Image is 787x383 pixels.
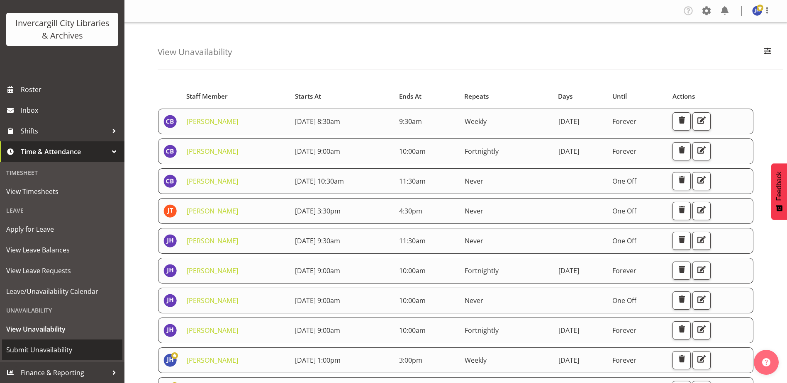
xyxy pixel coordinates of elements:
button: Edit Unavailability [692,112,711,131]
span: Never [465,296,483,305]
button: Edit Unavailability [692,172,711,190]
button: Edit Unavailability [692,291,711,310]
span: Finance & Reporting [21,366,108,379]
span: Actions [672,92,695,101]
span: [DATE] 1:00pm [295,356,341,365]
span: Forever [612,266,636,275]
a: [PERSON_NAME] [187,147,238,156]
span: [DATE] 9:00am [295,266,340,275]
button: Delete Unavailability [672,262,691,280]
span: Leave/Unavailability Calendar [6,285,118,298]
button: Edit Unavailability [692,351,711,369]
img: jill-harpur11666.jpg [163,234,177,247]
span: Inbox [21,104,120,116]
span: Never [465,177,483,186]
span: Fortnightly [465,326,499,335]
span: Ends At [399,92,422,101]
span: View Timesheets [6,185,118,198]
span: [DATE] [558,326,579,335]
div: Timesheet [2,164,122,181]
button: Delete Unavailability [672,321,691,339]
a: [PERSON_NAME] [187,326,238,335]
button: Edit Unavailability [692,262,711,280]
span: Forever [612,356,636,365]
a: View Timesheets [2,181,122,202]
img: jill-harpur11666.jpg [163,324,177,337]
div: Leave [2,202,122,219]
span: Time & Attendance [21,145,108,158]
span: Never [465,206,483,216]
button: Delete Unavailability [672,291,691,310]
button: Feedback - Show survey [771,163,787,220]
span: 11:30am [399,236,426,245]
span: 4:30pm [399,206,422,216]
a: [PERSON_NAME] [187,236,238,245]
span: One Off [612,177,636,186]
span: Starts At [295,92,321,101]
button: Delete Unavailability [672,142,691,160]
img: jonathan-tomlinson11663.jpg [163,204,177,218]
span: [DATE] 9:30am [295,236,340,245]
img: christopher-broad11659.jpg [163,115,177,128]
a: [PERSON_NAME] [187,177,238,186]
span: Never [465,236,483,245]
button: Edit Unavailability [692,202,711,220]
span: One Off [612,206,636,216]
span: Apply for Leave [6,223,118,235]
a: [PERSON_NAME] [187,117,238,126]
span: [DATE] [558,266,579,275]
span: 10:00am [399,326,426,335]
button: Filter Employees [759,43,776,61]
span: Forever [612,326,636,335]
span: [DATE] [558,117,579,126]
span: Repeats [464,92,489,101]
img: jillian-hunter11667.jpg [163,354,177,367]
span: View Leave Requests [6,264,118,277]
div: Unavailability [2,302,122,319]
a: [PERSON_NAME] [187,266,238,275]
span: 3:00pm [399,356,422,365]
a: [PERSON_NAME] [187,206,238,216]
span: [DATE] [558,356,579,365]
span: [DATE] 9:00am [295,296,340,305]
a: View Leave Balances [2,240,122,260]
span: Submit Unavailability [6,344,118,356]
a: View Leave Requests [2,260,122,281]
span: Fortnightly [465,266,499,275]
button: Delete Unavailability [672,172,691,190]
span: View Leave Balances [6,244,118,256]
span: One Off [612,296,636,305]
span: Days [558,92,573,101]
span: [DATE] 8:30am [295,117,340,126]
span: [DATE] 3:30pm [295,206,341,216]
span: 9:30am [399,117,422,126]
span: [DATE] [558,147,579,156]
a: View Unavailability [2,319,122,339]
div: Invercargill City Libraries & Archives [15,17,110,42]
a: Submit Unavailability [2,339,122,360]
span: [DATE] 10:30am [295,177,344,186]
img: christopher-broad11659.jpg [163,175,177,188]
button: Delete Unavailability [672,202,691,220]
a: Leave/Unavailability Calendar [2,281,122,302]
span: Feedback [775,172,783,201]
img: jill-harpur11666.jpg [163,294,177,307]
button: Delete Unavailability [672,232,691,250]
button: Edit Unavailability [692,321,711,339]
span: 11:30am [399,177,426,186]
button: Edit Unavailability [692,232,711,250]
a: [PERSON_NAME] [187,356,238,365]
span: Fortnightly [465,147,499,156]
span: View Unavailability [6,323,118,335]
a: Apply for Leave [2,219,122,240]
button: Edit Unavailability [692,142,711,160]
img: jill-harpur11666.jpg [163,264,177,277]
span: Weekly [465,117,487,126]
span: Until [612,92,627,101]
button: Delete Unavailability [672,351,691,369]
span: Staff Member [186,92,228,101]
h4: View Unavailability [158,47,232,57]
span: [DATE] 9:00am [295,326,340,335]
span: Roster [21,83,120,96]
span: [DATE] 9:00am [295,147,340,156]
